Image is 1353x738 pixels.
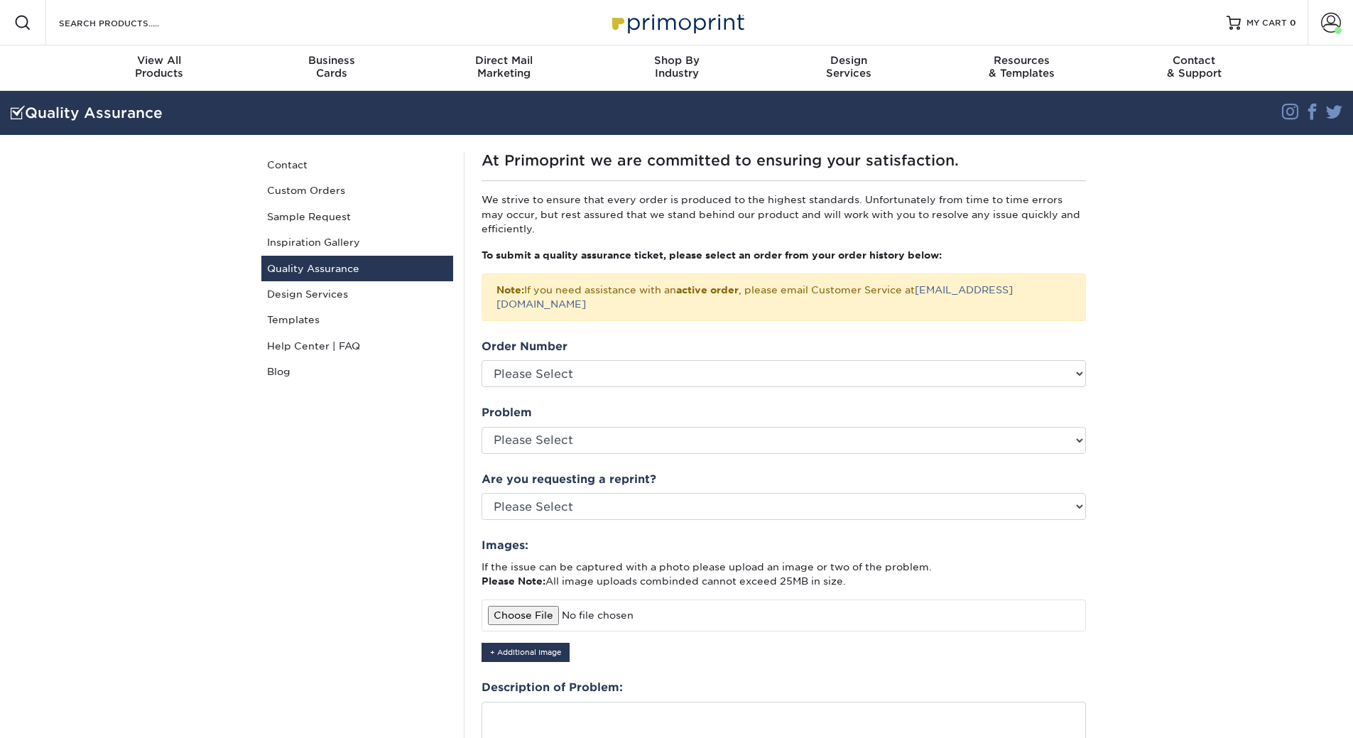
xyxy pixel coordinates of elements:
a: DesignServices [763,45,935,91]
strong: Images: [482,538,528,552]
button: + Additional Image [482,643,570,662]
a: Inspiration Gallery [261,229,453,255]
img: Primoprint [606,7,748,38]
span: Contact [1108,54,1281,67]
span: Resources [935,54,1108,67]
div: Products [73,54,246,80]
span: Design [763,54,935,67]
strong: Please Note: [482,575,545,587]
a: Help Center | FAQ [261,333,453,359]
strong: Order Number [482,340,567,353]
div: & Templates [935,54,1108,80]
h1: At Primoprint we are committed to ensuring your satisfaction. [482,152,1086,169]
div: If you need assistance with an , please email Customer Service at [482,273,1086,321]
span: Shop By [590,54,763,67]
a: Design Services [261,281,453,307]
a: Shop ByIndustry [590,45,763,91]
a: Resources& Templates [935,45,1108,91]
div: Services [763,54,935,80]
div: & Support [1108,54,1281,80]
a: Templates [261,307,453,332]
p: We strive to ensure that every order is produced to the highest standards. Unfortunately from tim... [482,192,1086,236]
div: Cards [245,54,418,80]
a: Contact& Support [1108,45,1281,91]
strong: Note: [496,284,524,295]
input: SEARCH PRODUCTS..... [58,14,196,31]
b: active order [676,284,739,295]
div: Industry [590,54,763,80]
strong: Description of Problem: [482,680,623,694]
a: Contact [261,152,453,178]
div: Marketing [418,54,590,80]
strong: Problem [482,406,532,419]
a: Quality Assurance [261,256,453,281]
a: BusinessCards [245,45,418,91]
span: Business [245,54,418,67]
span: View All [73,54,246,67]
strong: Are you requesting a reprint? [482,472,656,486]
a: Custom Orders [261,178,453,203]
span: Direct Mail [418,54,590,67]
span: 0 [1290,18,1296,28]
a: View AllProducts [73,45,246,91]
span: MY CART [1246,17,1287,29]
p: If the issue can be captured with a photo please upload an image or two of the problem. All image... [482,560,1086,589]
a: Direct MailMarketing [418,45,590,91]
a: Sample Request [261,204,453,229]
strong: To submit a quality assurance ticket, please select an order from your order history below: [482,249,942,261]
a: Blog [261,359,453,384]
